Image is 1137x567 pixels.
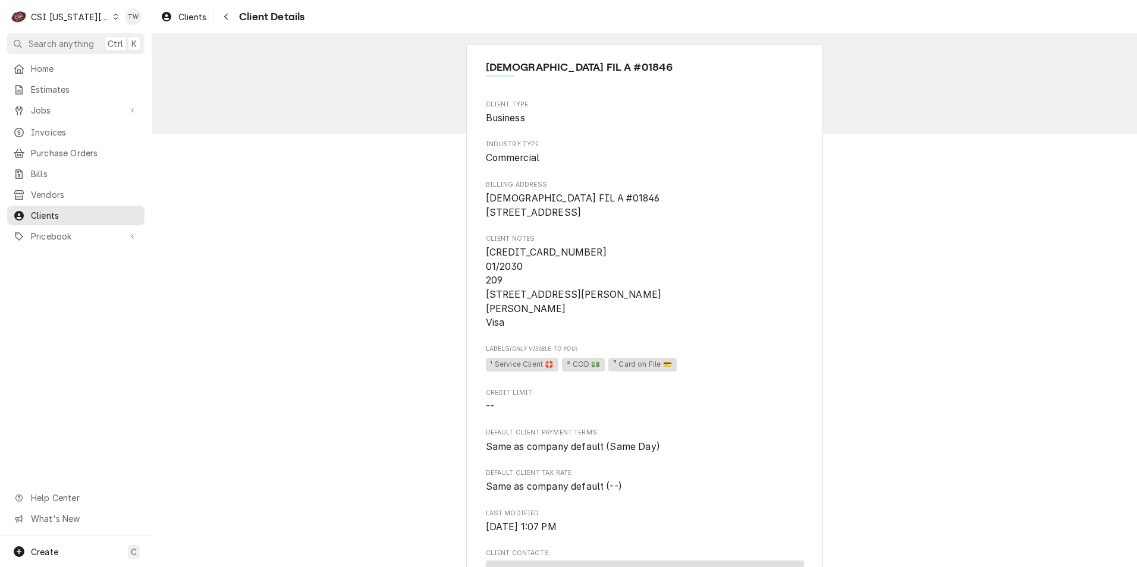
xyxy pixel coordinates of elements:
div: Client Type [486,100,804,125]
span: Billing Address [486,180,804,190]
div: Client Information [486,59,804,85]
div: C [11,8,27,25]
span: [DATE] 1:07 PM [486,521,557,533]
span: Commercial [486,152,540,163]
span: Default Client Payment Terms [486,440,804,454]
div: Industry Type [486,140,804,165]
span: Same as company default (--) [486,481,622,492]
div: CSI Kansas City's Avatar [11,8,27,25]
div: CSI [US_STATE][GEOGRAPHIC_DATA] [31,11,109,23]
a: Clients [7,206,145,225]
span: [CREDIT_CARD_NUMBER] 01/2030 209 [STREET_ADDRESS][PERSON_NAME] [PERSON_NAME] Visa [486,247,662,328]
span: Create [31,547,58,557]
div: Default Client Tax Rate [486,468,804,494]
span: Client Notes [486,245,804,330]
a: Go to Jobs [7,100,145,120]
span: [object Object] [486,356,804,374]
span: -- [486,401,494,412]
span: Credit Limit [486,388,804,398]
a: Home [7,59,145,78]
span: What's New [31,512,137,525]
div: TW [125,8,142,25]
span: Jobs [31,104,121,116]
span: Home [31,62,139,75]
div: Billing Address [486,180,804,220]
span: Labels [486,344,804,354]
a: Estimates [7,80,145,99]
span: Clients [178,11,206,23]
a: Purchase Orders [7,143,145,163]
span: Credit Limit [486,399,804,414]
span: Client Type [486,100,804,109]
div: Credit Limit [486,388,804,414]
span: Client Contacts [486,549,804,558]
span: Purchase Orders [31,147,139,159]
span: Bills [31,168,139,180]
span: Business [486,112,525,124]
span: (Only Visible to You) [510,345,577,352]
span: C [131,546,137,558]
span: Estimates [31,83,139,96]
span: K [131,37,137,50]
span: Last Modified [486,520,804,534]
span: Client Type [486,111,804,125]
a: Bills [7,164,145,184]
span: Search anything [29,37,94,50]
div: Default Client Payment Terms [486,428,804,453]
span: Last Modified [486,509,804,518]
button: Search anythingCtrlK [7,33,145,54]
span: Name [486,59,804,75]
span: ² COD 💵 [562,358,605,372]
div: [object Object] [486,344,804,373]
span: Default Client Tax Rate [486,468,804,478]
span: Clients [31,209,139,222]
span: ¹ Service Client 🛟 [486,358,559,372]
span: Vendors [31,188,139,201]
span: Billing Address [486,191,804,219]
span: Ctrl [108,37,123,50]
span: Default Client Payment Terms [486,428,804,437]
a: Go to Help Center [7,488,145,508]
div: Tori Warrick's Avatar [125,8,142,25]
span: ³ Card on File 💳 [608,358,677,372]
div: Client Notes [486,234,804,330]
a: Invoices [7,122,145,142]
div: Last Modified [486,509,804,534]
span: Invoices [31,126,139,138]
a: Go to Pricebook [7,226,145,246]
a: Vendors [7,185,145,204]
button: Navigate back [216,7,235,26]
span: Help Center [31,492,137,504]
a: Clients [156,7,211,27]
a: Go to What's New [7,509,145,528]
span: Industry Type [486,151,804,165]
span: Same as company default (Same Day) [486,441,660,452]
span: Client Notes [486,234,804,244]
span: Industry Type [486,140,804,149]
span: Client Details [235,9,304,25]
span: Pricebook [31,230,121,242]
span: Default Client Tax Rate [486,480,804,494]
span: [DEMOGRAPHIC_DATA] FIL A #01846 [STREET_ADDRESS] [486,193,660,218]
